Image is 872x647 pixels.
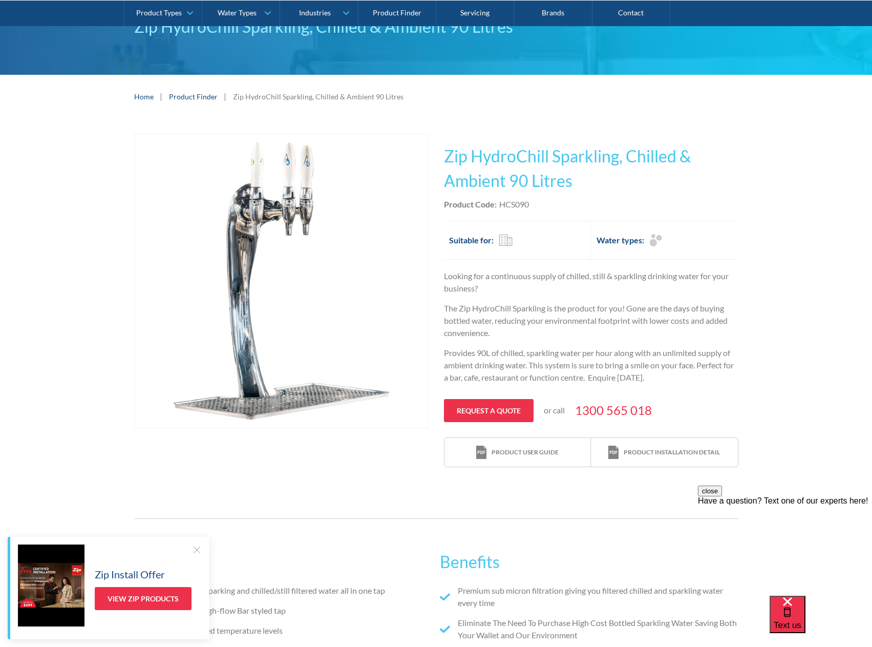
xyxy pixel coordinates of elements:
div: Product user guide [492,448,559,457]
a: print iconProduct user guide [444,438,591,467]
iframe: podium webchat widget prompt [698,486,872,609]
li: Smart, Clean, High-flow Bar styled tap [134,604,432,617]
a: View Zip Products [95,587,192,610]
li: Eliminate The Need To Purchase High Cost Bottled Sparkling Water Saving Both Your Wallet and Our ... [440,617,738,641]
div: | [159,90,164,102]
h2: Water types: [597,234,644,246]
div: HCS090 [499,198,529,211]
div: Industries [299,8,331,17]
h2: Benefits [440,550,738,574]
img: Zip HydroChill Sparkling, Chilled & Ambient 90 Litres [135,134,428,428]
li: Adjustable chilled temperature levels [134,624,432,637]
iframe: podium webchat widget bubble [770,596,872,647]
div: Zip HydroChill Sparkling, Chilled & Ambient 90 Litres [134,14,738,39]
h2: Features [134,550,432,574]
div: Water Types [218,8,257,17]
strong: Product Code: [444,199,497,209]
a: 1300 565 018 [575,401,652,420]
h5: Zip Install Offer [95,567,165,582]
div: | [223,90,228,102]
div: Product installation detail [624,448,720,457]
p: Provides 90L of chilled, sparkling water per hour along with an unlimited supply of ambient drink... [444,347,738,384]
a: Request a quote [444,399,534,422]
h2: Suitable for: [449,234,494,246]
a: Home [134,91,154,102]
p: or call [544,404,565,416]
h1: Zip HydroChill Sparkling, Chilled & Ambient 90 Litres [444,144,738,193]
a: open lightbox [134,134,429,428]
img: Zip Install Offer [18,545,84,627]
li: Premium sub micron filtration giving you filtered chilled and sparkling water every time [440,585,738,609]
div: Product Types [136,8,182,17]
a: Product Finder [169,91,218,102]
a: print iconProduct installation detail [591,438,737,467]
p: Looking for a continuous supply of chilled, still & sparkling drinking water for your business? [444,270,738,295]
img: print icon [608,446,619,460]
div: Zip HydroChill Sparkling, Chilled & Ambient 90 Litres [233,91,403,102]
p: The Zip HydroChill Sparkling is the product for you! Gone are the days of buying bottled water, r... [444,302,738,339]
img: print icon [476,446,486,460]
li: Instant chilled/sparking and chilled/still filtered water all in one tap [134,585,432,597]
